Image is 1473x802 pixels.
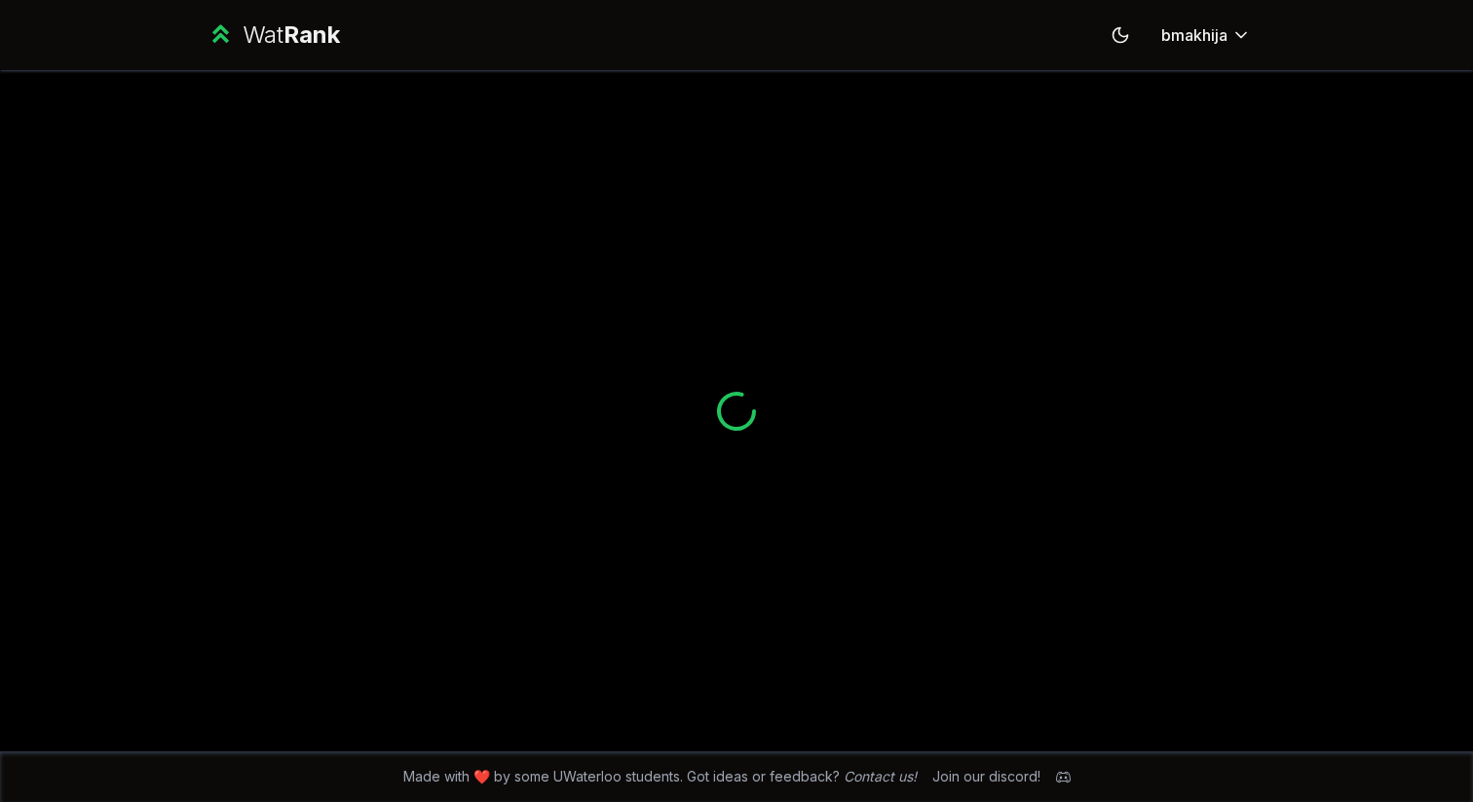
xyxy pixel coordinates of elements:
[1161,23,1227,47] span: bmakhija
[207,19,340,51] a: WatRank
[283,20,340,49] span: Rank
[403,767,917,786] span: Made with ❤️ by some UWaterloo students. Got ideas or feedback?
[932,767,1040,786] div: Join our discord!
[1146,18,1266,53] button: bmakhija
[844,768,917,784] a: Contact us!
[243,19,340,51] div: Wat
